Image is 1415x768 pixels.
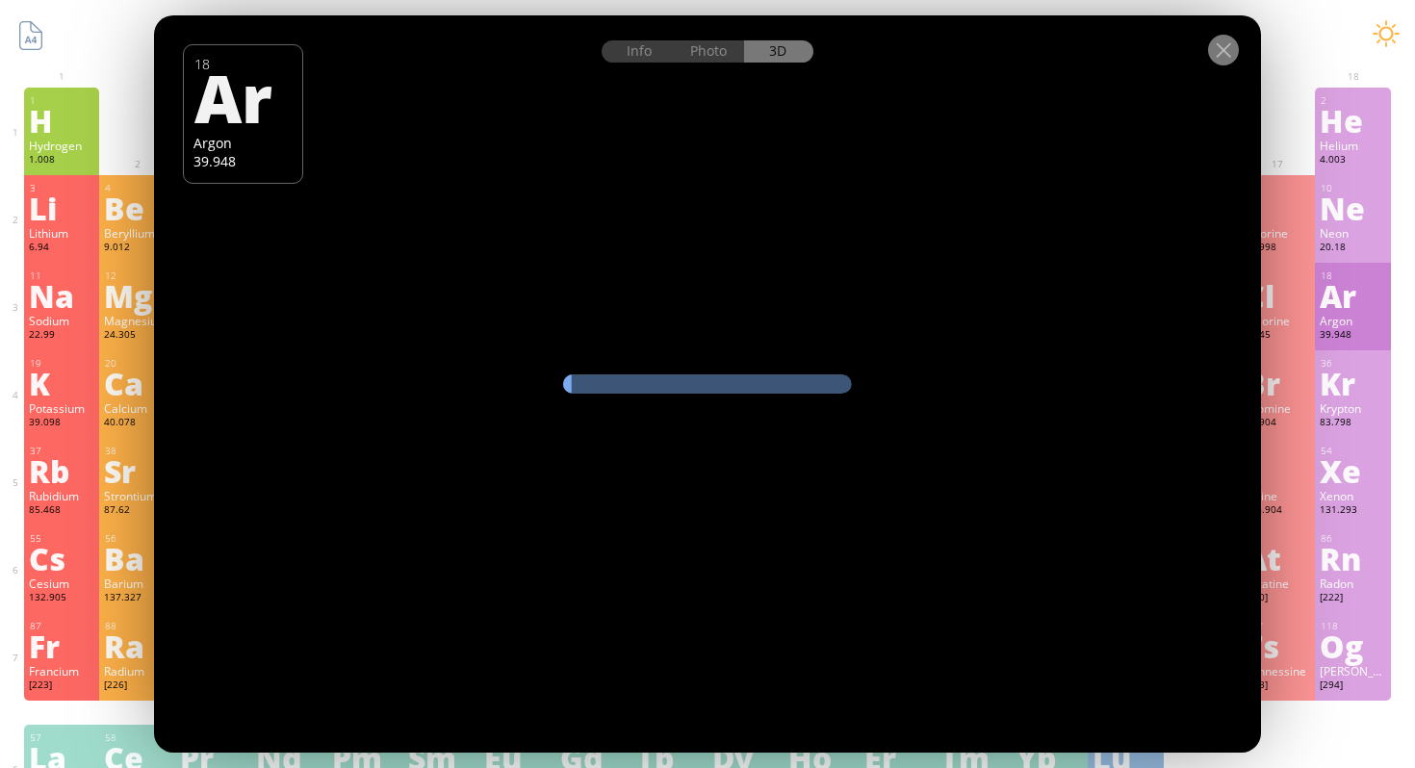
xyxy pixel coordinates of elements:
div: Sr [104,455,170,486]
div: 20 [105,357,170,370]
div: 131.293 [1320,503,1386,519]
div: 79.904 [1245,416,1311,431]
div: 18.998 [1245,241,1311,256]
div: 36 [1321,357,1386,370]
div: [226] [104,678,170,694]
div: 87 [30,620,95,632]
div: Cesium [29,576,95,591]
div: Radium [104,663,170,678]
div: [223] [29,678,95,694]
div: Cs [29,543,95,574]
div: 4.003 [1320,153,1386,168]
div: I [1245,455,1311,486]
div: 38 [105,445,170,457]
div: 20.18 [1320,241,1386,256]
div: 19 [30,357,95,370]
div: Xenon [1320,488,1386,503]
div: Og [1320,630,1386,661]
div: 58 [105,731,170,744]
div: Ne [1320,192,1386,223]
div: Radon [1320,576,1386,591]
div: 12 [105,269,170,282]
div: At [1245,543,1311,574]
div: 88 [105,620,170,632]
div: 10 [1321,182,1386,194]
div: H [29,105,95,136]
div: 1.008 [29,153,95,168]
div: 53 [1246,445,1311,457]
div: 9 [1246,182,1311,194]
div: 22.99 [29,328,95,344]
div: Astatine [1245,576,1311,591]
div: 1 [30,94,95,107]
div: Rb [29,455,95,486]
div: 17 [1246,269,1311,282]
div: 87.62 [104,503,170,519]
div: Cl [1245,280,1311,311]
div: Argon [1320,313,1386,328]
div: 3 [30,182,95,194]
div: Li [29,192,95,223]
div: Fluorine [1245,225,1311,241]
div: Tennessine [1245,663,1311,678]
h1: Talbica. Interactive chemistry [10,10,1405,49]
div: Bromine [1245,400,1311,416]
div: Krypton [1320,400,1386,416]
div: 39.948 [193,152,293,170]
div: Neon [1320,225,1386,241]
div: 57 [30,731,95,744]
div: 118 [1321,620,1386,632]
div: Ar [194,64,290,130]
div: 126.904 [1245,503,1311,519]
div: Ar [1320,280,1386,311]
div: Potassium [29,400,95,416]
div: 39.098 [29,416,95,431]
div: Rn [1320,543,1386,574]
div: 24.305 [104,328,170,344]
div: Strontium [104,488,170,503]
div: [210] [1245,591,1311,606]
div: [PERSON_NAME] [1320,663,1386,678]
div: Beryllium [104,225,170,241]
div: Hydrogen [29,138,95,153]
div: Xe [1320,455,1386,486]
div: 85.468 [29,503,95,519]
div: Ra [104,630,170,661]
div: Argon [193,134,293,152]
div: 56 [105,532,170,545]
div: Na [29,280,95,311]
div: F [1245,192,1311,223]
div: [293] [1245,678,1311,694]
div: 6.94 [29,241,95,256]
div: Mg [104,280,170,311]
div: Kr [1320,368,1386,398]
div: Chlorine [1245,313,1311,328]
div: [222] [1320,591,1386,606]
div: 132.905 [29,591,95,606]
div: Iodine [1245,488,1311,503]
div: Rubidium [29,488,95,503]
div: 117 [1246,620,1311,632]
div: Sodium [29,313,95,328]
div: 85 [1246,532,1311,545]
div: Info [602,40,676,63]
div: 37 [30,445,95,457]
div: 39.948 [1320,328,1386,344]
div: Be [104,192,170,223]
div: Francium [29,663,95,678]
div: K [29,368,95,398]
div: 55 [30,532,95,545]
div: 54 [1321,445,1386,457]
div: 35 [1246,357,1311,370]
div: 18 [1321,269,1386,282]
div: 35.45 [1245,328,1311,344]
div: Ca [104,368,170,398]
div: Ts [1245,630,1311,661]
div: Calcium [104,400,170,416]
div: Ba [104,543,170,574]
div: Fr [29,630,95,661]
div: Br [1245,368,1311,398]
div: Lithium [29,225,95,241]
div: Magnesium [104,313,170,328]
div: Helium [1320,138,1386,153]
